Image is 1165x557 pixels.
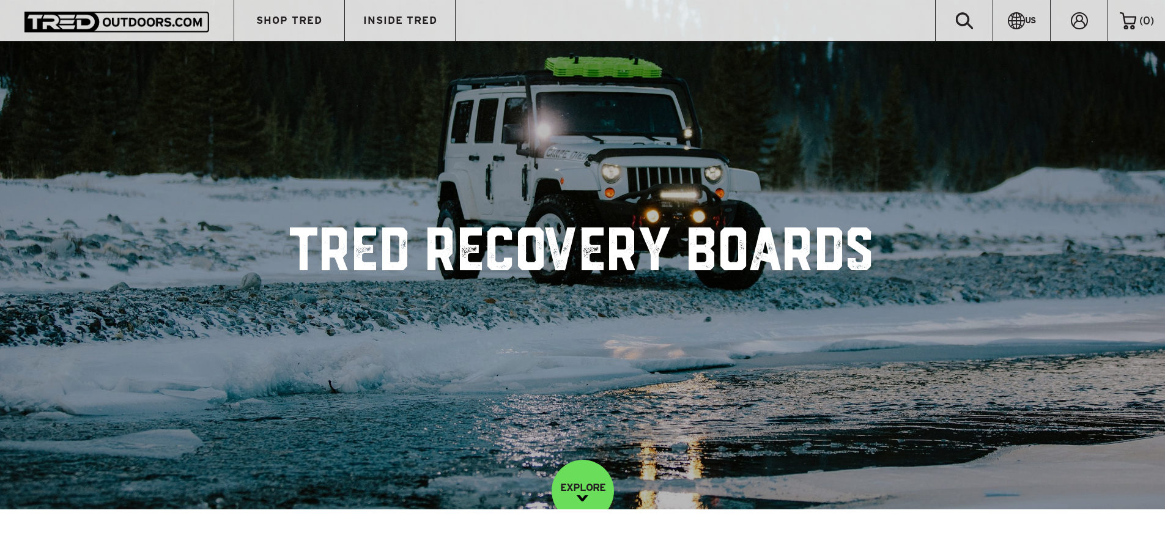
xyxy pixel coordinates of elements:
h1: TRED Recovery Boards [290,227,875,282]
img: cart-icon [1120,12,1136,29]
span: 0 [1143,15,1150,26]
img: TRED Outdoors America [24,12,209,32]
a: EXPLORE [552,460,614,522]
span: ( ) [1139,15,1154,26]
span: INSIDE TRED [363,15,437,26]
span: SHOP TRED [256,15,322,26]
img: down-image [577,495,588,501]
